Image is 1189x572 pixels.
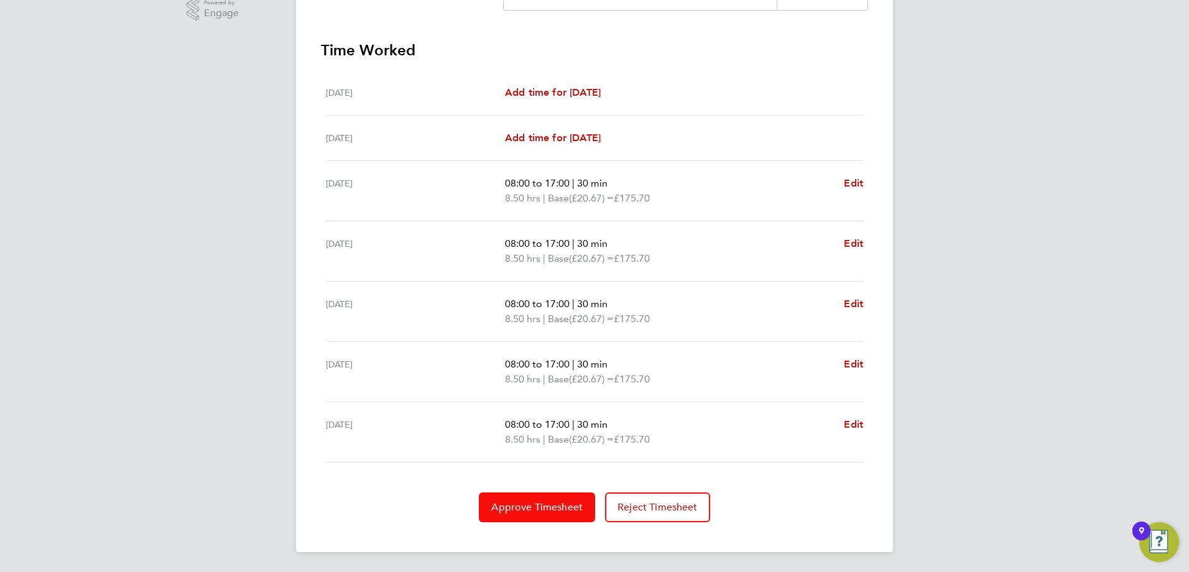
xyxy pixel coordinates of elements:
span: 08:00 to 17:00 [505,177,570,189]
a: Add time for [DATE] [505,131,601,145]
div: [DATE] [326,236,505,266]
a: Edit [844,176,863,191]
a: Add time for [DATE] [505,85,601,100]
span: (£20.67) = [569,192,614,204]
span: | [572,177,575,189]
a: Edit [844,357,863,372]
span: Reject Timesheet [618,501,698,514]
div: [DATE] [326,297,505,326]
span: 08:00 to 17:00 [505,418,570,430]
div: [DATE] [326,85,505,100]
span: £175.70 [614,192,650,204]
span: 8.50 hrs [505,433,540,445]
span: 08:00 to 17:00 [505,238,570,249]
button: Approve Timesheet [479,492,595,522]
span: 8.50 hrs [505,252,540,264]
a: Edit [844,417,863,432]
span: 30 min [577,418,608,430]
div: [DATE] [326,131,505,145]
span: Base [548,251,569,266]
div: [DATE] [326,357,505,387]
span: | [543,433,545,445]
div: 9 [1139,531,1144,547]
span: 30 min [577,238,608,249]
span: Edit [844,418,863,430]
span: Base [548,372,569,387]
h3: Time Worked [321,40,868,60]
span: 8.50 hrs [505,192,540,204]
span: Edit [844,238,863,249]
span: Edit [844,298,863,310]
span: | [543,313,545,325]
span: 08:00 to 17:00 [505,298,570,310]
div: [DATE] [326,417,505,447]
span: 30 min [577,298,608,310]
span: Base [548,432,569,447]
span: 8.50 hrs [505,313,540,325]
span: | [572,238,575,249]
span: £175.70 [614,252,650,264]
span: Engage [204,8,239,19]
span: Approve Timesheet [491,501,583,514]
span: Base [548,311,569,326]
span: Add time for [DATE] [505,86,601,98]
span: Edit [844,177,863,189]
span: Edit [844,358,863,370]
span: £175.70 [614,313,650,325]
span: £175.70 [614,373,650,385]
span: | [572,418,575,430]
span: £175.70 [614,433,650,445]
span: 30 min [577,358,608,370]
span: (£20.67) = [569,373,614,385]
span: 08:00 to 17:00 [505,358,570,370]
span: | [543,252,545,264]
a: Edit [844,297,863,311]
span: (£20.67) = [569,313,614,325]
button: Open Resource Center, 9 new notifications [1139,522,1179,562]
div: [DATE] [326,176,505,206]
span: Base [548,191,569,206]
span: (£20.67) = [569,252,614,264]
span: 30 min [577,177,608,189]
span: | [572,358,575,370]
span: | [543,373,545,385]
span: 8.50 hrs [505,373,540,385]
span: | [543,192,545,204]
span: (£20.67) = [569,433,614,445]
button: Reject Timesheet [605,492,710,522]
span: | [572,298,575,310]
a: Edit [844,236,863,251]
span: Add time for [DATE] [505,132,601,144]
